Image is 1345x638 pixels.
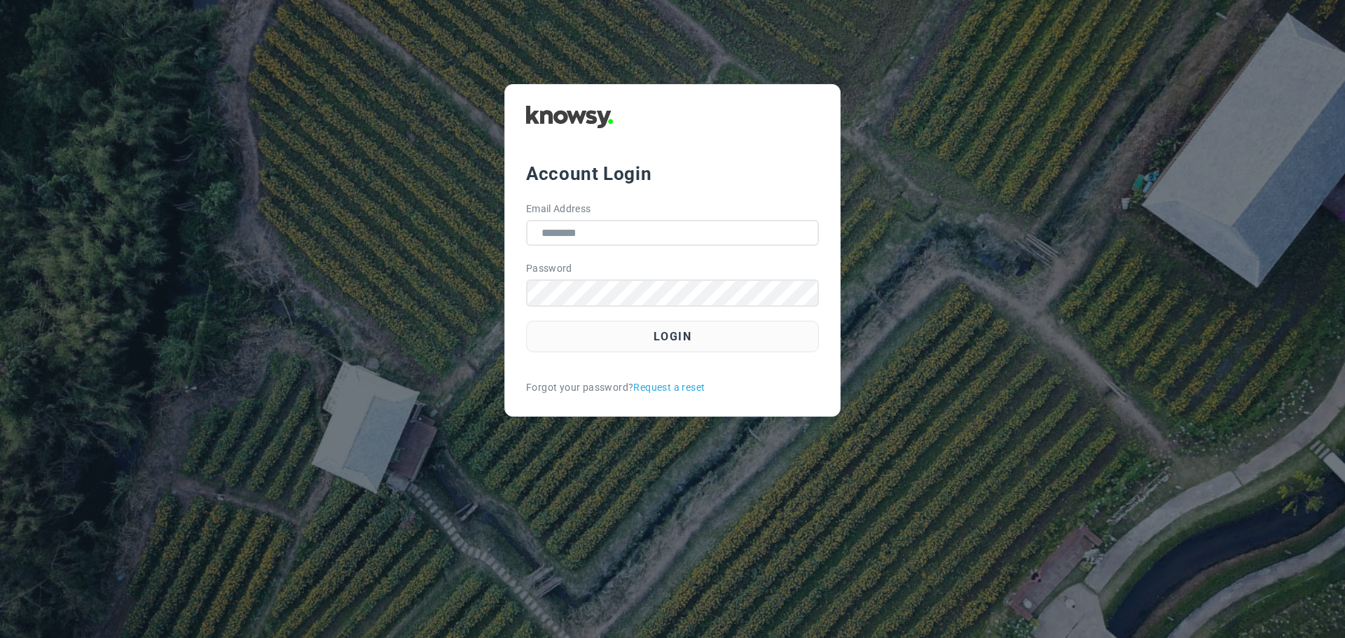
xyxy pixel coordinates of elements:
[526,261,572,276] label: Password
[526,380,819,395] div: Forgot your password?
[526,321,819,352] button: Login
[526,202,591,216] label: Email Address
[633,380,705,395] a: Request a reset
[526,161,819,186] div: Account Login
